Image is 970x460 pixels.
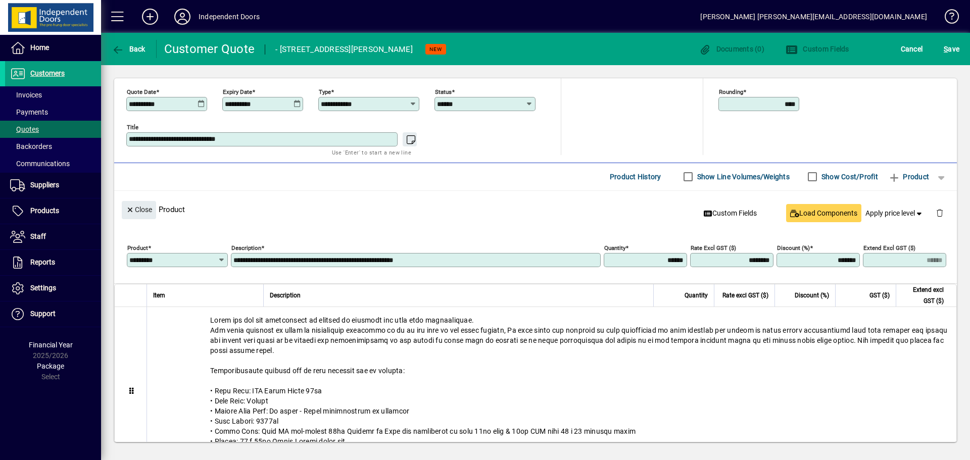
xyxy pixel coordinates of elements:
[944,45,948,53] span: S
[700,204,761,222] button: Custom Fields
[319,88,331,95] mat-label: Type
[699,45,764,53] span: Documents (0)
[10,91,42,99] span: Invoices
[902,284,944,306] span: Extend excl GST ($)
[819,172,878,182] label: Show Cost/Profit
[5,198,101,224] a: Products
[5,138,101,155] a: Backorders
[101,40,157,58] app-page-header-button: Back
[30,258,55,266] span: Reports
[30,310,56,318] span: Support
[30,284,56,292] span: Settings
[30,181,59,189] span: Suppliers
[901,41,923,57] span: Cancel
[696,40,767,58] button: Documents (0)
[783,40,852,58] button: Custom Fields
[10,108,48,116] span: Payments
[119,205,159,214] app-page-header-button: Close
[5,121,101,138] a: Quotes
[435,88,452,95] mat-label: Status
[5,224,101,249] a: Staff
[790,208,857,219] span: Load Components
[869,290,890,301] span: GST ($)
[30,232,46,240] span: Staff
[127,88,156,95] mat-label: Quote date
[786,204,861,222] button: Load Components
[695,172,790,182] label: Show Line Volumes/Weights
[928,201,952,225] button: Delete
[5,35,101,61] a: Home
[719,88,743,95] mat-label: Rounding
[109,40,148,58] button: Back
[153,290,165,301] span: Item
[30,43,49,52] span: Home
[777,244,810,251] mat-label: Discount (%)
[5,173,101,198] a: Suppliers
[606,168,665,186] button: Product History
[5,155,101,172] a: Communications
[610,169,661,185] span: Product History
[275,41,413,58] div: - [STREET_ADDRESS][PERSON_NAME]
[231,244,261,251] mat-label: Description
[10,160,70,168] span: Communications
[223,88,252,95] mat-label: Expiry date
[5,86,101,104] a: Invoices
[134,8,166,26] button: Add
[127,123,138,130] mat-label: Title
[127,244,148,251] mat-label: Product
[114,191,957,228] div: Product
[166,8,199,26] button: Profile
[691,244,736,251] mat-label: Rate excl GST ($)
[37,362,64,370] span: Package
[700,9,927,25] div: [PERSON_NAME] [PERSON_NAME][EMAIL_ADDRESS][DOMAIN_NAME]
[786,45,849,53] span: Custom Fields
[429,46,442,53] span: NEW
[941,40,962,58] button: Save
[722,290,768,301] span: Rate excl GST ($)
[937,2,957,35] a: Knowledge Base
[199,9,260,25] div: Independent Doors
[883,168,934,186] button: Product
[685,290,708,301] span: Quantity
[30,207,59,215] span: Products
[332,146,411,158] mat-hint: Use 'Enter' to start a new line
[10,142,52,150] span: Backorders
[861,204,928,222] button: Apply price level
[164,41,255,57] div: Customer Quote
[944,41,959,57] span: ave
[5,276,101,301] a: Settings
[112,45,145,53] span: Back
[865,208,924,219] span: Apply price level
[126,201,152,218] span: Close
[5,301,101,327] a: Support
[10,125,39,133] span: Quotes
[122,201,156,219] button: Close
[5,104,101,121] a: Payments
[29,341,73,349] span: Financial Year
[863,244,915,251] mat-label: Extend excl GST ($)
[898,40,926,58] button: Cancel
[888,169,929,185] span: Product
[30,69,65,77] span: Customers
[604,244,625,251] mat-label: Quantity
[928,208,952,217] app-page-header-button: Delete
[5,250,101,275] a: Reports
[270,290,301,301] span: Description
[704,208,757,219] span: Custom Fields
[795,290,829,301] span: Discount (%)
